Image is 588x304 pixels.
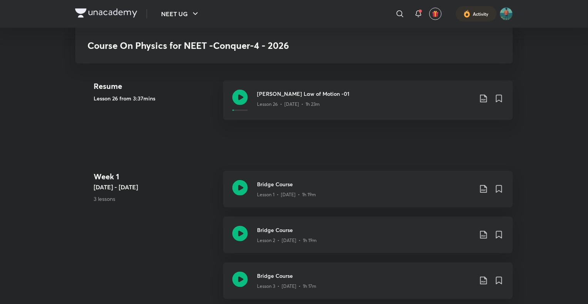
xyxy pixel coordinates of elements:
[257,180,473,188] h3: Bridge Course
[257,191,316,198] p: Lesson 1 • [DATE] • 1h 19m
[432,10,439,17] img: avatar
[257,90,473,98] h3: [PERSON_NAME] Law of Motion -01
[257,101,320,108] p: Lesson 26 • [DATE] • 1h 23m
[75,8,137,20] a: Company Logo
[464,9,470,18] img: activity
[257,237,317,244] p: Lesson 2 • [DATE] • 1h 19m
[257,283,316,290] p: Lesson 3 • [DATE] • 1h 17m
[223,171,513,217] a: Bridge CourseLesson 1 • [DATE] • 1h 19m
[257,226,473,234] h3: Bridge Course
[94,195,217,203] p: 3 lessons
[94,94,217,102] h5: Lesson 26 from 3:37mins
[156,6,205,22] button: NEET UG
[94,80,217,92] h4: Resume
[429,8,442,20] button: avatar
[94,171,217,182] h4: Week 1
[223,80,513,129] a: [PERSON_NAME] Law of Motion -01Lesson 26 • [DATE] • 1h 23m
[94,182,217,192] h5: [DATE] - [DATE]
[257,272,473,280] h3: Bridge Course
[87,40,389,51] h3: Course On Physics for NEET -Conquer-4 - 2026
[500,7,513,20] img: Abhay
[223,217,513,262] a: Bridge CourseLesson 2 • [DATE] • 1h 19m
[75,8,137,18] img: Company Logo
